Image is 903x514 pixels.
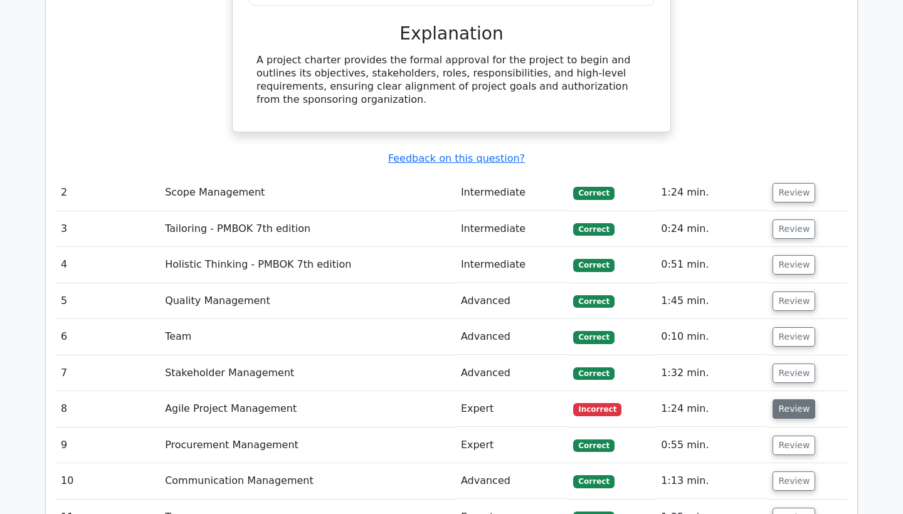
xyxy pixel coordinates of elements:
span: Correct [573,475,614,488]
button: Review [773,291,815,311]
td: Advanced [456,283,569,319]
td: Intermediate [456,175,569,211]
td: 8 [56,391,160,427]
td: 2 [56,175,160,211]
button: Review [773,399,815,419]
td: Advanced [456,319,569,355]
h3: Explanation [256,23,647,45]
button: Review [773,183,815,202]
button: Review [773,364,815,383]
td: 1:24 min. [656,391,768,427]
td: 10 [56,463,160,499]
span: Correct [573,295,614,308]
td: 1:24 min. [656,175,768,211]
td: 3 [56,211,160,247]
td: Expert [456,391,569,427]
td: Procurement Management [160,427,456,463]
a: Feedback on this question? [388,152,525,164]
span: Correct [573,223,614,236]
span: Incorrect [573,403,621,416]
td: Expert [456,427,569,463]
td: Intermediate [456,211,569,247]
td: Scope Management [160,175,456,211]
button: Review [773,471,815,491]
button: Review [773,255,815,275]
td: Tailoring - PMBOK 7th edition [160,211,456,247]
td: 0:51 min. [656,247,768,283]
td: Agile Project Management [160,391,456,427]
td: Intermediate [456,247,569,283]
span: Correct [573,259,614,271]
span: Correct [573,439,614,452]
td: Team [160,319,456,355]
td: 7 [56,355,160,391]
td: Quality Management [160,283,456,319]
span: Correct [573,331,614,344]
td: Advanced [456,463,569,499]
td: 0:55 min. [656,427,768,463]
td: 0:24 min. [656,211,768,247]
td: Holistic Thinking - PMBOK 7th edition [160,247,456,283]
td: 1:45 min. [656,283,768,319]
td: 4 [56,247,160,283]
td: 1:13 min. [656,463,768,499]
span: Correct [573,187,614,199]
button: Review [773,219,815,239]
td: Advanced [456,355,569,391]
td: 6 [56,319,160,355]
td: Stakeholder Management [160,355,456,391]
button: Review [773,436,815,455]
div: A project charter provides the formal approval for the project to begin and outlines its objectiv... [256,54,647,106]
td: 9 [56,427,160,463]
td: 5 [56,283,160,319]
td: 0:10 min. [656,319,768,355]
td: 1:32 min. [656,355,768,391]
button: Review [773,327,815,347]
span: Correct [573,367,614,380]
td: Communication Management [160,463,456,499]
